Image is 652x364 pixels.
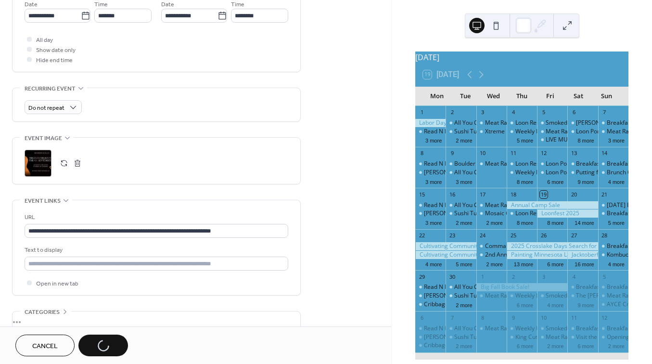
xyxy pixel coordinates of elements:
div: Meat Raffle at [GEOGRAPHIC_DATA] [546,128,643,136]
div: 10 [479,150,486,157]
div: Cribbage Doubles League at [PERSON_NAME] Brewery [424,341,571,350]
div: Wed [479,87,508,106]
div: Read N Play Every Monday [415,201,446,209]
button: 9 more [574,177,598,185]
div: 11 [510,150,517,157]
div: Annual Camp Sale [507,201,598,209]
div: 15 [418,191,425,198]
div: Read N Play Every Monday [415,283,446,291]
div: Weekly Family Story Time: Thursdays [507,128,537,136]
button: 8 more [513,218,537,226]
div: Sushi Tuesdays! [446,128,476,136]
button: 3 more [422,177,446,185]
div: All You Can Eat Tacos [454,283,512,291]
div: 17 [479,191,486,198]
button: 5 more [513,136,537,144]
div: Painting Minnesota Landscapes with Paul Oman, a 2-day Watercolor Workshop [507,251,568,259]
div: Sushi Tuesdays! [454,209,497,218]
div: Kombucha Making Fermentation [598,251,628,259]
button: 2 more [604,341,628,350]
span: All day [36,35,53,45]
div: Loon Research Tour - [GEOGRAPHIC_DATA] [515,119,632,127]
div: Weekly Family Story Time: Thursdays [515,169,614,177]
button: 14 more [571,218,598,226]
div: [PERSON_NAME] Mondays at Sunshine's! [424,209,534,218]
div: Meat Raffle at Lucky's Tavern [476,325,507,333]
div: Sat [564,87,593,106]
div: Cribbage Doubles League at [PERSON_NAME] Brewery [424,300,571,309]
div: 6 [570,109,577,116]
div: Mosaic Coaster Creations [485,209,554,218]
div: All You Can Eat Tacos [446,283,476,291]
button: 2 more [452,136,476,144]
div: The Babinski Foundation 5K Wilderness Trek [567,292,598,300]
div: Meat Raffle at Lucky's Tavern [476,201,507,209]
div: Fri [536,87,564,106]
div: All You Can Eat Tacos [446,201,476,209]
div: Xtreme Music Bingo- Awesome 80's [485,128,581,136]
div: Text to display [25,245,286,255]
div: 2nd Annual Walk to End Alzheimer's at Whitefish at The Lakes [476,251,507,259]
div: Sushi Tuesdays! [454,333,497,341]
div: 21 [601,191,608,198]
div: Meat Raffle [607,292,638,300]
button: 13 more [510,260,537,268]
div: All You Can Eat Tacos [446,119,476,127]
div: 23 [448,232,456,239]
button: 8 more [513,177,537,185]
div: Breakfast at Sunshine’s! [598,325,628,333]
div: LIVE MUSIC-One Night Stand [Roundhouse Brewery] [537,136,567,144]
div: Breakfast at Sunshine’s! [598,160,628,168]
div: Tue [451,87,480,106]
div: Meat Raffle [598,128,628,136]
div: 6 [418,314,425,321]
div: 8 [479,314,486,321]
div: Breakfast at Sunshine’s! [576,325,640,333]
div: Boulder Tap House Give Back – Brainerd Lakes Safe Ride [454,160,606,168]
div: Meat Raffle [598,292,628,300]
div: 12 [540,150,547,157]
div: Margarita Mondays at Sunshine's! [415,169,446,177]
div: Smoked Rib Fridays! [537,119,567,127]
div: 2 [448,109,456,116]
div: Breakfast at Sunshine’s! [598,209,628,218]
div: 20 [570,191,577,198]
button: 2 more [452,218,476,226]
div: Meat Raffle at [GEOGRAPHIC_DATA] [485,160,582,168]
div: Read N Play Every [DATE] [424,325,492,333]
div: Read N Play Every Monday [415,325,446,333]
div: Breakfast at Sunshine’s! [598,283,628,291]
div: Brunch Cruise [607,169,645,177]
div: Margarita Mondays at Sunshine's! [415,209,446,218]
button: 8 more [574,136,598,144]
button: 6 more [574,341,598,350]
div: Breakfast at Sunshine’s! [567,325,598,333]
button: 2 more [452,341,476,350]
div: 3 [479,109,486,116]
div: Susie Baillif Memorial Fund Raising Show [567,119,598,127]
button: 3 more [422,136,446,144]
div: Loon Research Tour - [GEOGRAPHIC_DATA] [515,160,632,168]
div: 22 [418,232,425,239]
div: [PERSON_NAME] Mondays at Sunshine's! [424,169,534,177]
div: 13 [570,150,577,157]
button: 4 more [604,260,628,268]
button: Cancel [15,335,75,356]
div: Sushi Tuesdays! [446,333,476,341]
div: Read N Play Every [DATE] [424,128,492,136]
div: 27 [570,232,577,239]
div: Xtreme Music Bingo- Awesome 80's [476,128,507,136]
div: Meat Raffle at Barajas [537,128,567,136]
div: King Cut Prime Rib at Freddy's [507,333,537,341]
div: ; [25,150,51,177]
button: 4 more [422,260,446,268]
div: 7 [601,109,608,116]
div: Big Fall Book Sale! [476,283,568,291]
div: Cultivating Communities Summit [415,242,476,250]
div: All You Can Eat Tacos [454,325,512,333]
div: Cribbage Doubles League at Jack Pine Brewery [415,300,446,309]
div: Sushi Tuesdays! [446,292,476,300]
div: Breakfast at Sunshine’s! [598,242,628,250]
div: 25 [510,232,517,239]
